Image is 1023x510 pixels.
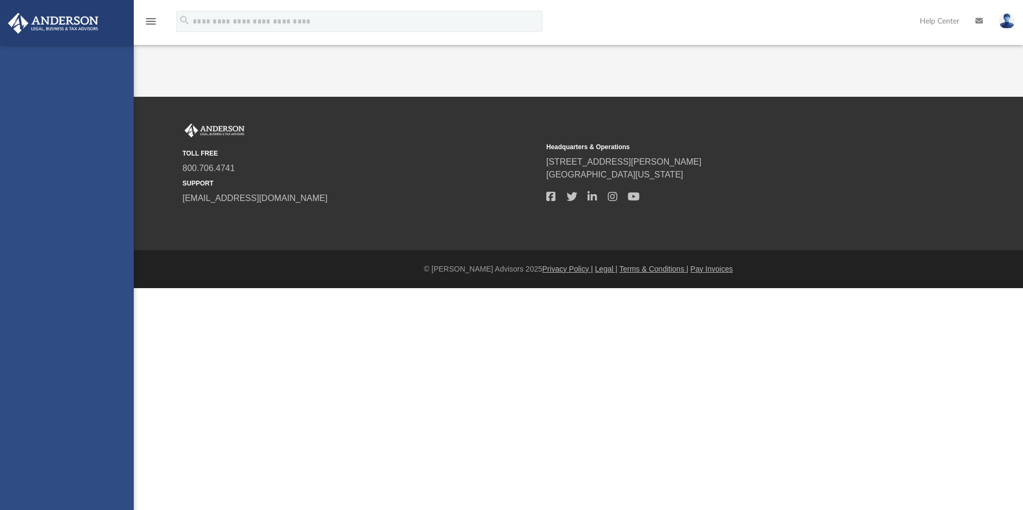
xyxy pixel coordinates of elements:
small: Headquarters & Operations [546,142,903,152]
a: Privacy Policy | [543,265,593,273]
img: Anderson Advisors Platinum Portal [182,123,247,137]
img: User Pic [999,13,1015,29]
a: [STREET_ADDRESS][PERSON_NAME] [546,157,701,166]
a: Legal | [595,265,617,273]
a: 800.706.4741 [182,164,235,173]
small: TOLL FREE [182,149,539,158]
i: search [179,14,190,26]
a: [EMAIL_ADDRESS][DOMAIN_NAME] [182,194,327,203]
a: Pay Invoices [690,265,732,273]
a: Terms & Conditions | [620,265,689,273]
a: menu [144,20,157,28]
div: © [PERSON_NAME] Advisors 2025 [134,264,1023,275]
i: menu [144,15,157,28]
a: [GEOGRAPHIC_DATA][US_STATE] [546,170,683,179]
img: Anderson Advisors Platinum Portal [5,13,102,34]
small: SUPPORT [182,179,539,188]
